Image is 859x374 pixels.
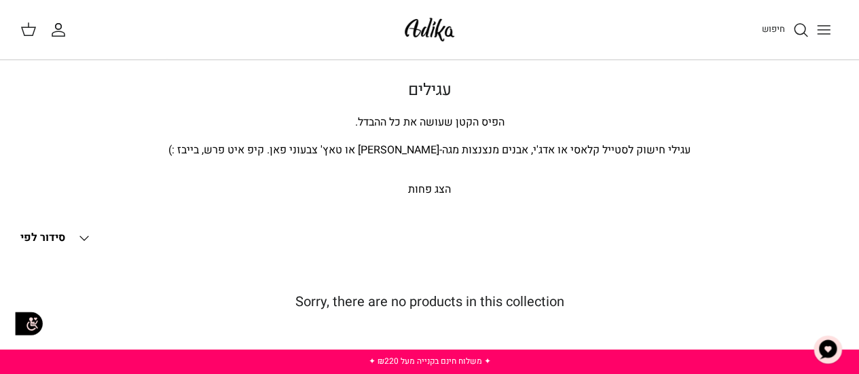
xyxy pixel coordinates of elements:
button: צ'אט [807,329,848,370]
p: הצג פחות [20,181,839,199]
button: סידור לפי [20,223,92,253]
span: חיפוש [762,22,785,35]
a: ✦ משלוח חינם בקנייה מעל ₪220 ✦ [369,355,491,367]
a: חיפוש [762,22,809,38]
a: החשבון שלי [50,22,72,38]
h5: Sorry, there are no products in this collection [20,294,839,310]
img: Adika IL [401,14,458,45]
img: accessibility_icon02.svg [10,305,48,342]
span: סידור לפי [20,229,65,246]
span: עגילי חישוק לסטייל קלאסי או אדג'י, אבנים מנצנצות מגה-[PERSON_NAME] או טאץ' צבעוני פאן. קיפ איט פר... [168,142,691,158]
button: Toggle menu [809,15,839,45]
span: הפיס הקטן שעושה את כל ההבדל. [355,114,505,130]
h1: עגילים [20,81,839,100]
